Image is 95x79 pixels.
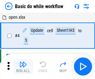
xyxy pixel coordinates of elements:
img: Back [5,2,12,10]
div: to [78,28,82,33]
img: Settings menu [83,2,90,10]
span: open.xlsx [9,15,25,20]
img: Main button [78,62,88,72]
div: Update [30,27,45,34]
div: Skip [59,69,67,73]
img: Support [74,4,79,9]
button: Run All [13,59,33,74]
img: Run All [19,61,27,68]
div: 5 [24,37,28,44]
div: Sheet1!A5 [55,27,76,34]
div: cell [47,28,53,33]
div: Basic do while workflow [15,3,63,9]
div: Run All [16,69,30,73]
span: # 4 [15,33,20,38]
button: Skip [53,59,73,74]
img: Skip [59,61,67,68]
